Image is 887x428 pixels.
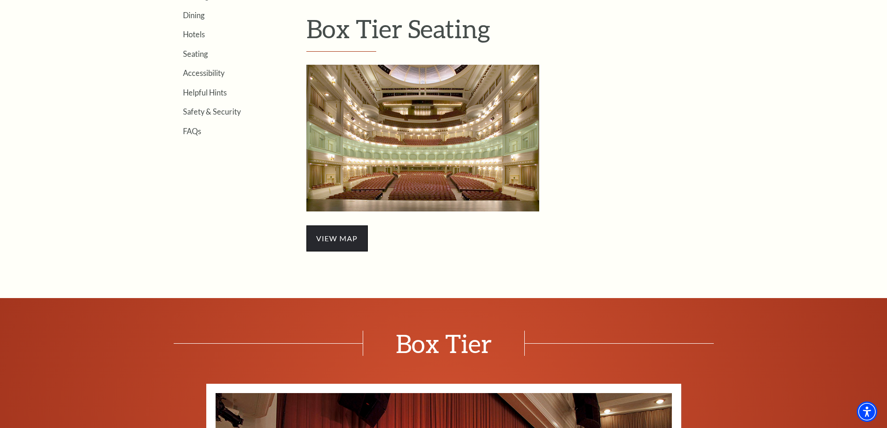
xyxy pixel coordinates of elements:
a: Seating [183,49,208,58]
h1: Box Tier Seating [306,14,732,52]
a: Safety & Security [183,107,241,116]
div: Accessibility Menu [857,401,877,422]
a: Hotels [183,30,205,39]
a: Boxtier Map [306,131,539,142]
a: view map [306,232,368,243]
a: Dining [183,11,204,20]
img: Box Tier Seating [306,65,539,211]
a: FAQs [183,127,201,136]
a: Helpful Hints [183,88,227,97]
span: Box Tier [363,331,525,356]
a: Accessibility [183,68,224,77]
span: view map [306,225,368,251]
